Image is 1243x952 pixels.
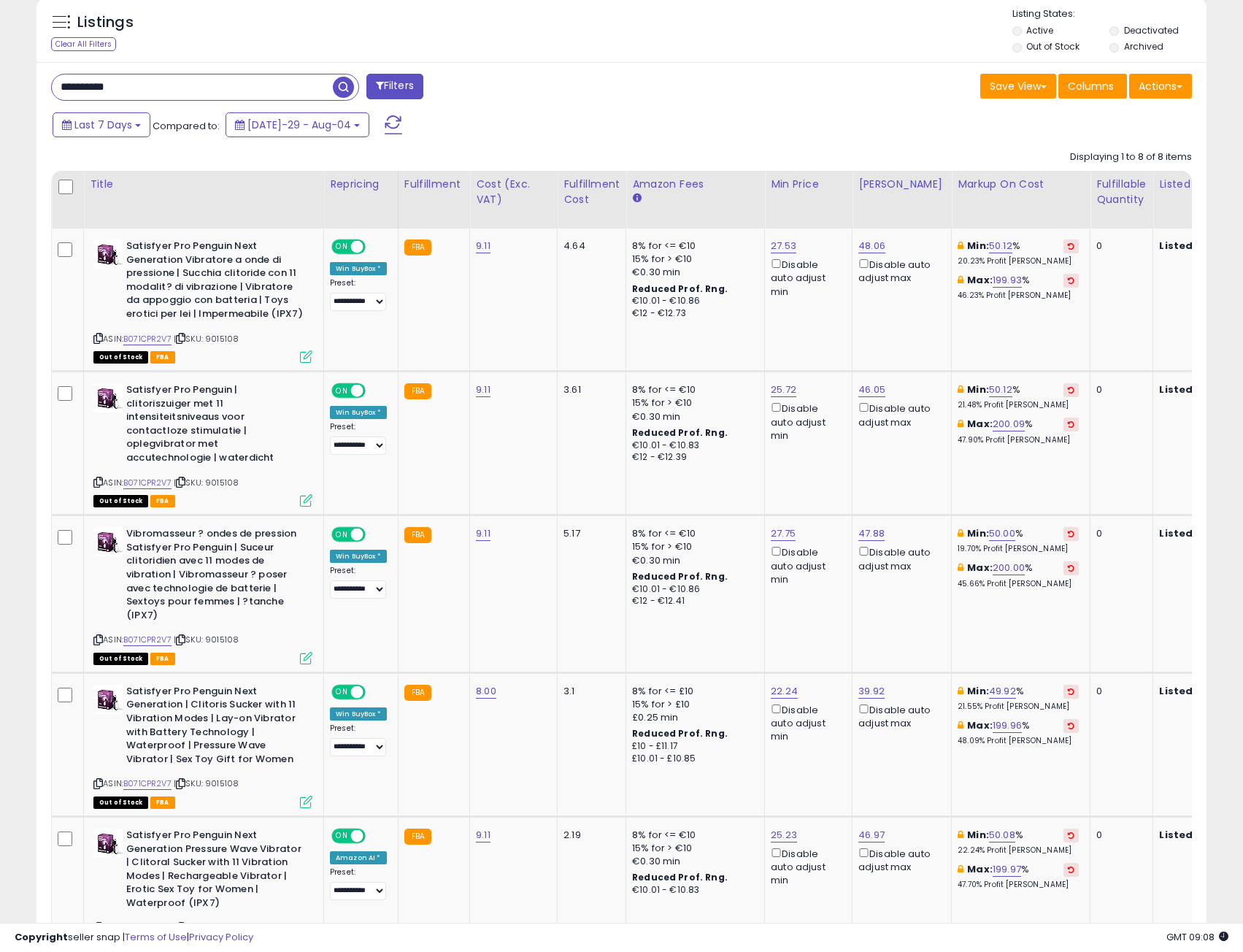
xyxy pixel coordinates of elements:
[330,550,387,563] div: Win BuyBox *
[1096,383,1142,396] div: 0
[958,561,1079,588] div: %
[1124,40,1163,53] label: Archived
[1096,527,1142,540] div: 0
[632,685,753,698] div: 8% for <= £10
[404,527,431,543] small: FBA
[363,241,387,253] span: OFF
[771,702,841,744] div: Disable auto adjust min
[967,561,993,575] b: Max:
[858,177,945,192] div: [PERSON_NAME]
[563,177,620,207] div: Fulfillment Cost
[150,796,175,809] span: FBA
[958,685,1079,712] div: %
[93,351,148,364] span: All listings that are currently out of stock and unavailable for purchase on Amazon
[771,828,797,842] a: 25.23
[632,396,753,410] div: 15% for > €10
[632,554,753,567] div: €0.30 min
[330,406,387,419] div: Win BuyBox *
[771,177,846,192] div: Min Price
[476,828,490,842] a: 9.11
[363,686,387,698] span: OFF
[632,192,641,205] small: Amazon Fees.
[958,544,1079,554] p: 19.70% Profit [PERSON_NAME]
[989,828,1015,842] a: 50.08
[967,273,993,287] b: Max:
[126,685,304,769] b: Satisfyer Pro Penguin Next Generation | Clitoris Sucker with 11 Vibration Modes | Lay-on Vibrator...
[989,383,1012,397] a: 50.12
[476,684,496,699] a: 8.00
[174,477,239,488] span: | SKU: 9015108
[771,400,841,442] div: Disable auto adjust min
[93,383,123,412] img: 41CUjiIWAIL._SL40_.jpg
[1096,829,1142,842] div: 0
[93,239,123,269] img: 41CUjiIWAIL._SL40_.jpg
[632,540,753,553] div: 15% for > €10
[632,253,753,266] div: 15% for > €10
[858,684,885,699] a: 39.92
[858,239,885,253] a: 48.06
[1012,7,1207,21] p: Listing States:
[989,526,1015,541] a: 50.00
[632,383,753,396] div: 8% for <= €10
[1026,24,1053,37] label: Active
[1096,239,1142,253] div: 0
[363,529,387,541] span: OFF
[958,863,1079,890] div: %
[958,291,1079,301] p: 46.23% Profit [PERSON_NAME]
[632,711,753,724] div: £0.25 min
[563,685,615,698] div: 3.1
[150,495,175,507] span: FBA
[174,333,239,345] span: | SKU: 9015108
[858,544,940,572] div: Disable auto adjust max
[967,417,993,431] b: Max:
[333,385,351,397] span: ON
[404,239,431,256] small: FBA
[1124,24,1179,37] label: Deactivated
[563,239,615,253] div: 4.64
[330,851,387,864] div: Amazon AI *
[476,239,490,253] a: 9.11
[858,400,940,429] div: Disable auto adjust max
[958,239,1079,266] div: %
[632,426,728,439] b: Reduced Prof. Rng.
[1129,74,1192,99] button: Actions
[858,256,940,285] div: Disable auto adjust max
[952,171,1090,229] th: The percentage added to the cost of goods (COGS) that forms the calculator for Min & Max prices.
[958,845,1079,856] p: 22.24% Profit [PERSON_NAME]
[93,383,312,505] div: ASIN:
[93,653,148,665] span: All listings that are currently out of stock and unavailable for purchase on Amazon
[858,845,940,874] div: Disable auto adjust max
[404,685,431,701] small: FBA
[967,828,989,842] b: Min:
[632,842,753,855] div: 15% for > €10
[632,266,753,279] div: €0.30 min
[330,723,387,756] div: Preset:
[174,634,239,645] span: | SKU: 9015108
[93,527,123,556] img: 41CUjiIWAIL._SL40_.jpg
[632,884,753,897] div: €10.01 - €10.83
[330,867,387,900] div: Preset:
[363,830,387,842] span: OFF
[632,177,758,192] div: Amazon Fees
[123,634,172,646] a: B071CPR2V7
[632,583,753,596] div: €10.01 - €10.86
[333,686,351,698] span: ON
[333,830,351,842] span: ON
[632,295,753,307] div: €10.01 - €10.86
[1096,685,1142,698] div: 0
[1159,383,1225,396] b: Listed Price:
[632,829,753,842] div: 8% for <= €10
[958,527,1079,554] div: %
[126,239,304,324] b: Satisfyer Pro Penguin Next Generation Vibratore a onde di pressione | Succhia clitoride con 11 mo...
[967,526,989,540] b: Min:
[404,383,431,399] small: FBA
[563,829,615,842] div: 2.19
[226,112,369,137] button: [DATE]-29 - Aug-04
[632,727,728,740] b: Reduced Prof. Rng.
[989,239,1012,253] a: 50.12
[980,74,1056,99] button: Save View
[363,385,387,397] span: OFF
[993,561,1025,575] a: 200.00
[476,383,490,397] a: 9.11
[126,383,304,468] b: Satisfyer Pro Penguin | clitoriszuiger met 11 intensiteitsniveaus voor contactloze stimulatie | o...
